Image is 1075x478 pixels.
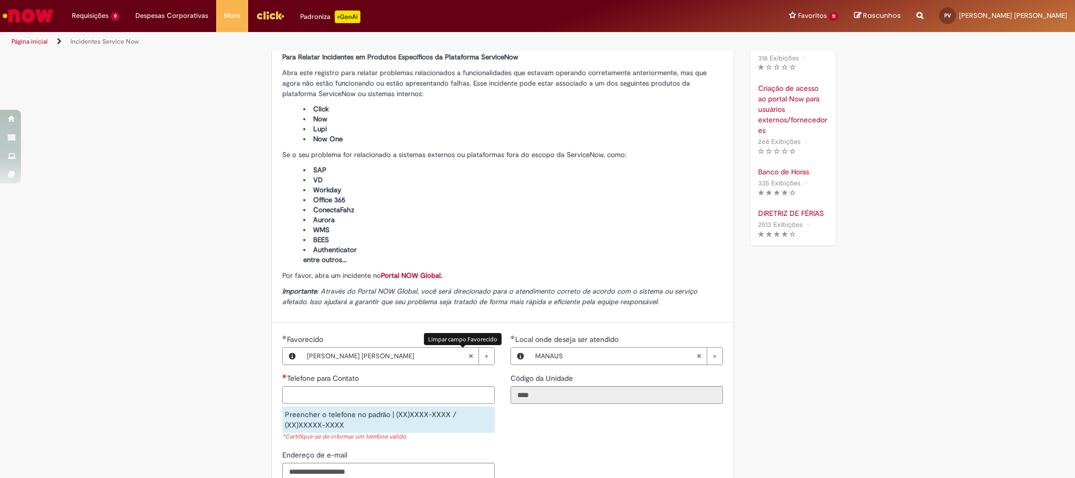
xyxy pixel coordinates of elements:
abbr: Limpar campo Local onde deseja ser atendido [691,348,707,365]
span: Se o seu problema for relacionado a sistemas externos ou plataformas fora do escopo da ServiceNow... [282,150,626,159]
span: Favoritos [798,11,827,21]
span: 268 Exibições [758,137,801,146]
span: Office 365 [313,195,345,204]
span: BEES [313,235,329,244]
span: 335 Exibições [758,179,801,188]
strong: Importante [282,287,317,296]
button: Favorecido, Visualizar este registro Patricia De Nazare Almeida Valente [283,348,302,365]
a: [PERSON_NAME] [PERSON_NAME]Limpar campo Favorecido [302,348,494,365]
a: DIRETRIZ DE FÉRIAS [758,208,828,219]
span: • [803,176,809,190]
span: Rascunhos [863,11,901,20]
span: Workday [313,185,341,194]
abbr: Limpar campo Favorecido [463,348,478,365]
p: +GenAi [335,11,360,23]
span: Obrigatório Preenchido [282,335,287,339]
span: • [801,51,807,65]
span: [PERSON_NAME] [PERSON_NAME] [307,348,468,365]
span: Necessários [282,374,287,378]
span: 11 [829,12,838,21]
input: Código da Unidade [510,386,723,404]
span: Endereço de e-mail [282,450,349,460]
a: MANAUSLimpar campo Local onde deseja ser atendido [530,348,722,365]
div: Limpar campo Favorecido [424,333,502,345]
a: Página inicial [12,37,48,46]
span: VD [313,175,323,184]
a: Banco de Horas [758,167,828,177]
span: Now [313,115,327,123]
span: 9 [111,12,120,21]
span: Obrigatório Preenchido [510,335,515,339]
ul: Trilhas de página [8,32,709,51]
span: 2513 Exibições [758,220,803,229]
span: Requisições [72,11,109,21]
span: Para Relatar Incidentes em Produtos Específicos da Plataforma ServiceNow [282,53,518,61]
span: PV [944,12,951,19]
span: More [224,11,240,21]
a: Portal NOW Global. [381,271,442,280]
img: click_logo_yellow_360x200.png [256,7,284,23]
div: Preencher o telefone no padrão | (XX)XXXX-XXXX / (XX)XXXXX-XXXX [282,407,495,433]
span: Authenticator [313,245,357,254]
span: Aurora [313,215,335,224]
span: Lupi [313,124,327,133]
span: Por favor, abra um incidente no [282,271,442,280]
a: Criação de acesso ao portal Now para usuários externos/fornecedores [758,83,828,136]
span: MANAUS [535,348,696,365]
span: Now One [313,134,343,143]
div: *Certifique-se de informar um telefone válido [282,433,495,442]
span: : Através do Portal NOW Global, você será direcionado para o atendimento correto de acordo com o ... [282,287,697,306]
div: Padroniza [300,11,360,23]
input: Telefone para Contato [282,386,495,404]
a: Rascunhos [854,11,901,21]
span: WMS [313,225,329,234]
span: Necessários - Local onde deseja ser atendido [515,335,621,344]
a: Incidentes Service Now [70,37,139,46]
span: Favorecido, Patricia De Nazare Almeida Valente [287,335,325,344]
img: ServiceNow [1,5,55,26]
span: ConectaFahz [313,205,354,214]
span: 318 Exibições [758,54,799,63]
span: Despesas Corporativas [135,11,208,21]
span: • [803,134,809,149]
label: Somente leitura - Código da Unidade [510,373,575,383]
span: Abra este registro para relatar problemas relacionados a funcionalidades que estavam operando cor... [282,68,707,98]
button: Local onde deseja ser atendido, Visualizar este registro MANAUS [511,348,530,365]
span: [PERSON_NAME] [PERSON_NAME] [959,11,1067,20]
span: Telefone para Contato [287,373,361,383]
span: Click [313,105,329,113]
span: • [805,217,811,232]
span: entre outros... [303,255,347,264]
span: SAP [313,165,326,174]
